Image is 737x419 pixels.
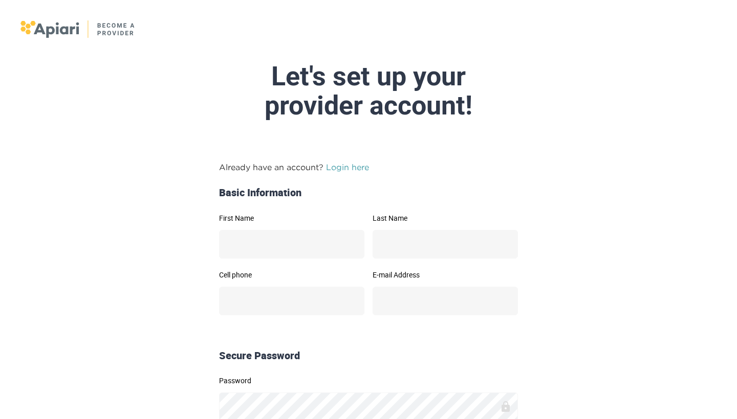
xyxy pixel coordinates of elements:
[20,20,136,38] img: logo
[219,271,364,278] label: Cell phone
[326,162,369,172] a: Login here
[219,215,364,222] label: First Name
[215,185,522,200] div: Basic Information
[215,348,522,363] div: Secure Password
[373,215,518,222] label: Last Name
[219,377,518,384] label: Password
[373,271,518,278] label: E-mail Address
[127,62,610,120] div: Let's set up your provider account!
[219,161,518,173] p: Already have an account?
